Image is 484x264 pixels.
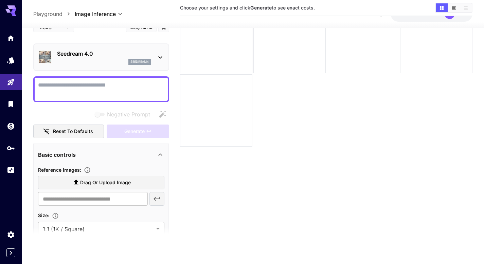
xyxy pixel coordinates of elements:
span: Negative prompts are not compatible with the selected model. [93,110,156,118]
div: Settings [7,230,15,239]
button: Show media in grid view [436,3,448,12]
b: Generate [250,5,272,11]
button: Adjust the dimensions of the generated image by specifying its width and height in pixels, or sel... [49,212,61,219]
label: Drag or upload image [38,176,164,190]
button: Upload a reference image to guide the result. This is needed for Image-to-Image or Inpainting. Su... [81,167,93,173]
div: Playground [7,78,15,87]
div: Models [7,56,15,64]
span: credits left [415,11,439,17]
span: $55.00 [397,11,415,17]
span: Image Inference [75,10,116,18]
p: Basic controls [38,150,76,158]
div: Show media in grid viewShow media in video viewShow media in list view [435,3,472,13]
div: Seedream 4.0seedream4 [38,47,164,68]
div: Wallet [7,122,15,130]
div: Basic controls [38,146,164,163]
span: Size : [38,212,49,218]
button: Show media in video view [448,3,460,12]
span: 1:1 (1K / Square) [43,225,154,233]
button: Show media in list view [460,3,472,12]
span: Reference Images : [38,167,81,172]
span: Choose your settings and click to see exact costs. [180,5,315,11]
button: Expand sidebar [6,248,15,257]
button: Reset to defaults [33,124,104,138]
p: Seedream 4.0 [57,50,151,58]
span: Negative Prompt [107,110,150,118]
div: Library [7,100,15,108]
a: Playground [33,10,62,18]
nav: breadcrumb [33,10,75,18]
div: Usage [7,166,15,174]
p: seedream4 [130,59,149,64]
div: API Keys [7,144,15,152]
div: Home [7,34,15,42]
span: Drag or upload image [80,178,131,187]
